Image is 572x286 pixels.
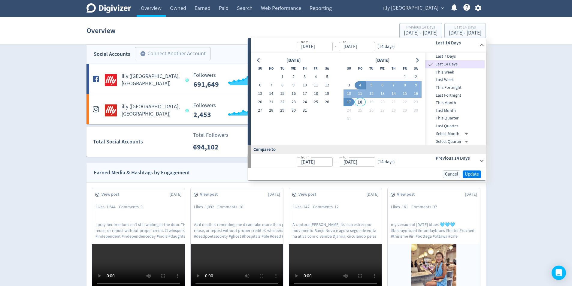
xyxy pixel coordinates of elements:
span: View post [101,191,123,197]
div: Last Month [425,107,485,115]
div: from-to(14 days)Previous 14 Days [251,154,486,168]
button: 24 [344,106,355,115]
button: 31 [344,115,355,123]
button: 30 [410,106,422,115]
svg: Followers 691,649 [190,72,280,88]
span: [DATE] [170,191,181,197]
div: - [333,43,339,50]
button: 31 [299,106,310,115]
button: 10 [344,89,355,98]
button: 3 [344,81,355,89]
button: 8 [399,81,410,89]
button: 5 [322,73,333,81]
div: ( 14 days ) [375,158,395,165]
span: Last Quarter [425,123,485,129]
button: Go to next month [413,56,422,65]
button: 2 [410,73,422,81]
div: from-to(14 days)Last 14 Days [251,38,486,53]
div: This Month [425,99,485,107]
span: Last Week [425,77,485,83]
button: 22 [399,98,410,106]
button: 1 [277,73,288,81]
button: 17 [299,89,310,98]
span: Last Month [425,107,485,114]
div: Last Week [425,76,485,84]
span: 37 [433,204,437,209]
span: Update [465,172,479,176]
button: Last 14 Days[DATE]- [DATE] [444,23,486,38]
span: Last 14 Days [434,61,485,68]
span: illy [GEOGRAPHIC_DATA] [383,3,438,13]
h1: Overview [86,21,116,40]
button: illy [GEOGRAPHIC_DATA] [381,3,446,13]
button: 20 [377,98,388,106]
span: [DATE] [465,191,477,197]
button: 4 [310,73,321,81]
h6: Last 14 Days [436,39,477,47]
button: Update [463,170,481,178]
svg: Followers 2,453 [190,103,280,119]
button: 17 [344,98,355,106]
span: 242 [303,204,310,209]
p: 694,102 [193,142,228,152]
label: to [343,155,347,160]
button: 11 [355,89,366,98]
button: 27 [377,106,388,115]
div: This Fortnight [425,84,485,92]
th: Thursday [299,64,310,73]
div: Open Intercom Messenger [552,266,566,280]
p: Total Followers [193,131,228,139]
img: illy (AU, NZ) undefined [105,104,117,116]
span: View post [298,191,319,197]
button: 5 [366,81,377,89]
span: expand_more [440,5,445,11]
span: [DATE] [268,191,280,197]
button: 7 [266,81,277,89]
button: 6 [255,81,266,89]
button: 20 [255,98,266,106]
div: [DATE] [374,56,392,65]
button: 16 [288,89,299,98]
th: Monday [355,64,366,73]
h5: illy ([GEOGRAPHIC_DATA], [GEOGRAPHIC_DATA]) [122,103,180,118]
button: 26 [366,106,377,115]
div: [DATE] [285,56,303,65]
button: Previous 14 Days[DATE] - [DATE] [399,23,442,38]
label: from [301,155,308,160]
img: illy (AU, NZ) undefined [105,74,117,86]
button: 30 [288,106,299,115]
th: Wednesday [377,64,388,73]
div: Comments [411,204,440,210]
button: 12 [322,81,333,89]
div: from-to(14 days)Last 14 Days [251,53,486,145]
div: Last Fortnight [425,92,485,99]
h5: illy ([GEOGRAPHIC_DATA], [GEOGRAPHIC_DATA]) [122,73,180,87]
div: Likes [292,204,313,210]
button: 19 [366,98,377,106]
button: 21 [388,98,399,106]
button: 16 [410,89,422,98]
button: 4 [355,81,366,89]
button: 22 [277,98,288,106]
button: 2 [288,73,299,81]
div: Comments [217,204,247,210]
button: Connect Another Account [135,47,210,60]
button: 9 [410,81,422,89]
button: 9 [288,81,299,89]
div: Likes [194,204,217,210]
a: illy (AU, NZ) undefinedilly ([GEOGRAPHIC_DATA], [GEOGRAPHIC_DATA]) Followers 691,649 Followers 69... [86,64,486,94]
div: Last Quarter [425,122,485,130]
a: illy (AU, NZ) undefinedilly ([GEOGRAPHIC_DATA], [GEOGRAPHIC_DATA]) Followers 2,453 Followers 2,45... [86,94,486,124]
th: Friday [399,64,410,73]
span: [DATE] [367,191,378,197]
button: 25 [355,106,366,115]
span: 10 [239,204,243,209]
button: 21 [266,98,277,106]
button: 29 [399,106,410,115]
span: This Month [425,100,485,106]
div: Compare to [248,145,486,153]
div: Earned Media & Hashtags by Engagement [94,168,190,177]
button: 13 [377,89,388,98]
span: Data last synced: 18 Aug 2025, 4:02am (AEST) [186,79,191,82]
div: This Quarter [425,114,485,122]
